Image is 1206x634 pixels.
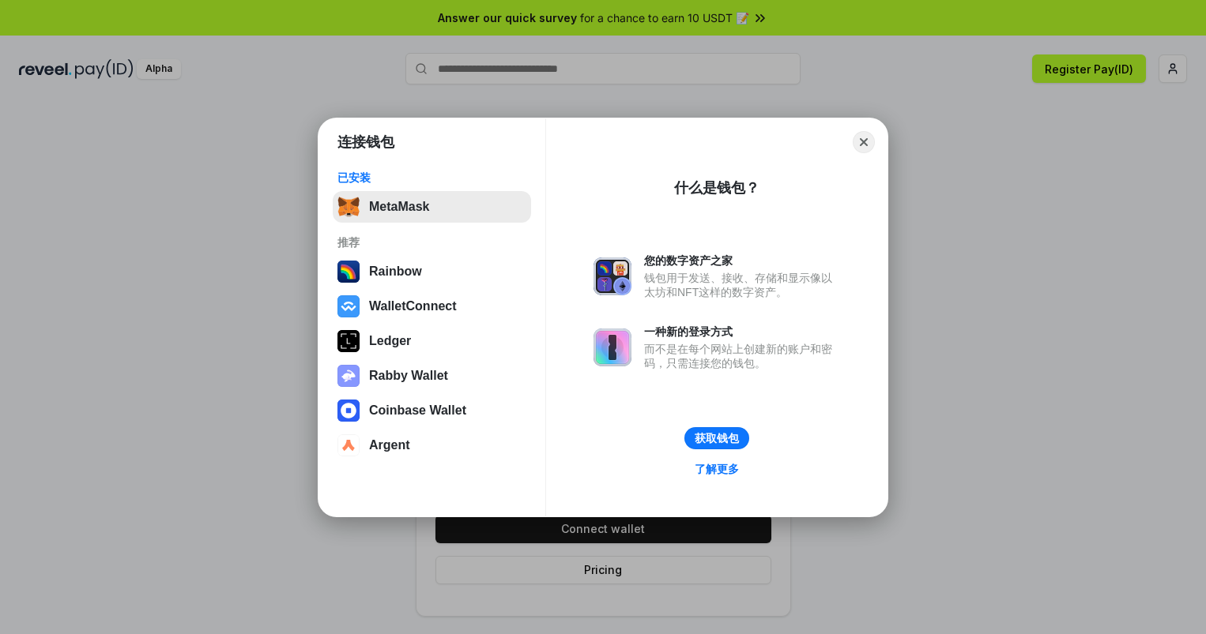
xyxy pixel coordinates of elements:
div: 一种新的登录方式 [644,325,840,339]
a: 了解更多 [685,459,748,479]
button: WalletConnect [333,291,531,322]
button: Argent [333,430,531,461]
img: svg+xml,%3Csvg%20width%3D%2228%22%20height%3D%2228%22%20viewBox%3D%220%200%2028%2028%22%20fill%3D... [337,434,360,456]
div: WalletConnect [369,299,457,313]
div: Rainbow [369,264,422,279]
div: MetaMask [369,200,429,214]
div: 什么是钱包？ [674,178,759,197]
button: Rainbow [333,256,531,287]
h1: 连接钱包 [337,133,394,152]
div: 推荐 [337,235,526,249]
button: 获取钱包 [684,427,749,449]
div: Rabby Wallet [369,369,448,383]
div: Ledger [369,334,411,348]
img: svg+xml,%3Csvg%20xmlns%3D%22http%3A%2F%2Fwww.w3.org%2F2000%2Fsvg%22%20fill%3D%22none%22%20viewBox... [594,257,631,295]
img: svg+xml,%3Csvg%20xmlns%3D%22http%3A%2F%2Fwww.w3.org%2F2000%2Fsvg%22%20width%3D%2228%22%20height%3... [337,330,360,352]
button: Close [853,131,875,153]
img: svg+xml,%3Csvg%20fill%3D%22none%22%20height%3D%2233%22%20viewBox%3D%220%200%2035%2033%22%20width%... [337,196,360,218]
div: 您的数字资产之家 [644,253,840,268]
div: 获取钱包 [695,431,739,445]
div: 而不是在每个网站上创建新的账户和密码，只需连接您的钱包。 [644,342,840,370]
img: svg+xml,%3Csvg%20width%3D%2228%22%20height%3D%2228%22%20viewBox%3D%220%200%2028%2028%22%20fill%3D... [337,400,360,422]
img: svg+xml,%3Csvg%20width%3D%2228%22%20height%3D%2228%22%20viewBox%3D%220%200%2028%2028%22%20fill%3D... [337,295,360,317]
button: Rabby Wallet [333,360,531,392]
button: Coinbase Wallet [333,395,531,426]
img: svg+xml,%3Csvg%20xmlns%3D%22http%3A%2F%2Fwww.w3.org%2F2000%2Fsvg%22%20fill%3D%22none%22%20viewBox... [337,365,360,387]
div: 钱包用于发送、接收、存储和显示像以太坊和NFT这样的数字资产。 [644,271,840,299]
div: 了解更多 [695,462,739,476]
div: 已安装 [337,171,526,185]
img: svg+xml,%3Csvg%20xmlns%3D%22http%3A%2F%2Fwww.w3.org%2F2000%2Fsvg%22%20fill%3D%22none%22%20viewBox... [594,328,631,366]
button: MetaMask [333,191,531,223]
div: Argent [369,438,410,452]
button: Ledger [333,325,531,357]
div: Coinbase Wallet [369,403,466,418]
img: svg+xml,%3Csvg%20width%3D%22120%22%20height%3D%22120%22%20viewBox%3D%220%200%20120%20120%22%20fil... [337,261,360,283]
